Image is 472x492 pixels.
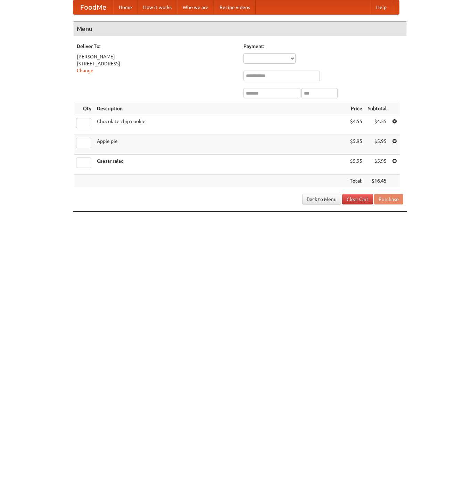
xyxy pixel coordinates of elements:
[365,115,389,135] td: $4.55
[365,175,389,187] th: $16.45
[365,102,389,115] th: Subtotal
[374,194,403,204] button: Purchase
[94,102,347,115] th: Description
[371,0,392,14] a: Help
[347,135,365,155] td: $5.95
[347,155,365,175] td: $5.95
[138,0,177,14] a: How it works
[73,0,113,14] a: FoodMe
[73,102,94,115] th: Qty
[77,43,237,50] h5: Deliver To:
[77,53,237,60] div: [PERSON_NAME]
[77,68,93,73] a: Change
[94,115,347,135] td: Chocolate chip cookie
[365,155,389,175] td: $5.95
[177,0,214,14] a: Who we are
[94,135,347,155] td: Apple pie
[113,0,138,14] a: Home
[73,22,407,36] h4: Menu
[77,60,237,67] div: [STREET_ADDRESS]
[347,175,365,187] th: Total:
[347,115,365,135] td: $4.55
[342,194,373,204] a: Clear Cart
[94,155,347,175] td: Caesar salad
[347,102,365,115] th: Price
[302,194,341,204] a: Back to Menu
[365,135,389,155] td: $5.95
[243,43,403,50] h5: Payment:
[214,0,256,14] a: Recipe videos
